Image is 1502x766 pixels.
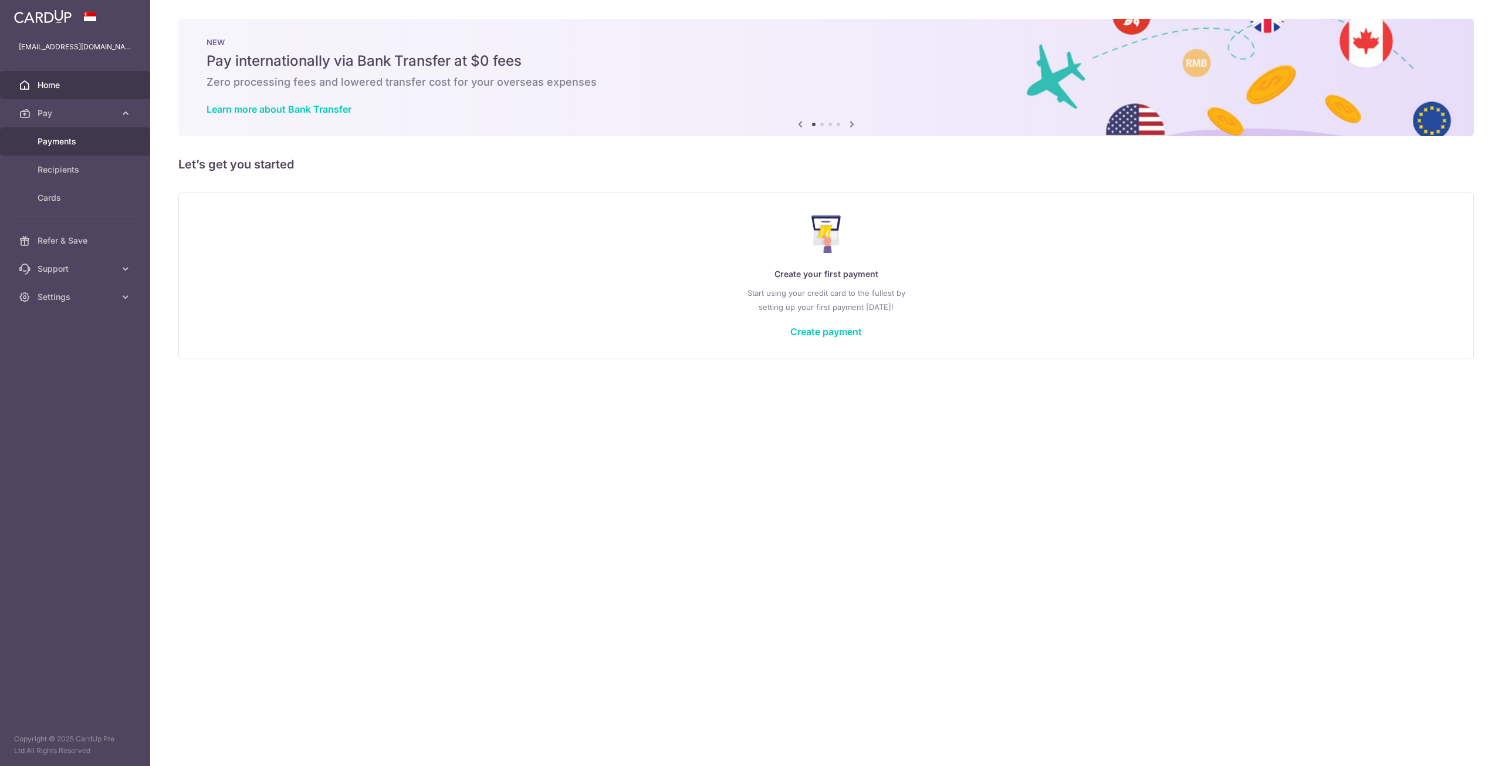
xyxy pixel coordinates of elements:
[202,286,1450,314] p: Start using your credit card to the fullest by setting up your first payment [DATE]!
[38,192,115,204] span: Cards
[38,291,115,303] span: Settings
[38,164,115,176] span: Recipients
[790,326,862,338] a: Create payment
[207,103,351,115] a: Learn more about Bank Transfer
[19,41,131,53] p: [EMAIL_ADDRESS][DOMAIN_NAME]
[38,263,115,275] span: Support
[178,155,1474,174] h5: Let’s get you started
[38,107,115,119] span: Pay
[207,75,1446,89] h6: Zero processing fees and lowered transfer cost for your overseas expenses
[38,235,115,247] span: Refer & Save
[38,79,115,91] span: Home
[811,215,841,253] img: Make Payment
[207,52,1446,70] h5: Pay internationally via Bank Transfer at $0 fees
[38,136,115,147] span: Payments
[178,19,1474,136] img: Bank transfer banner
[202,267,1450,281] p: Create your first payment
[14,9,72,23] img: CardUp
[207,38,1446,47] p: NEW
